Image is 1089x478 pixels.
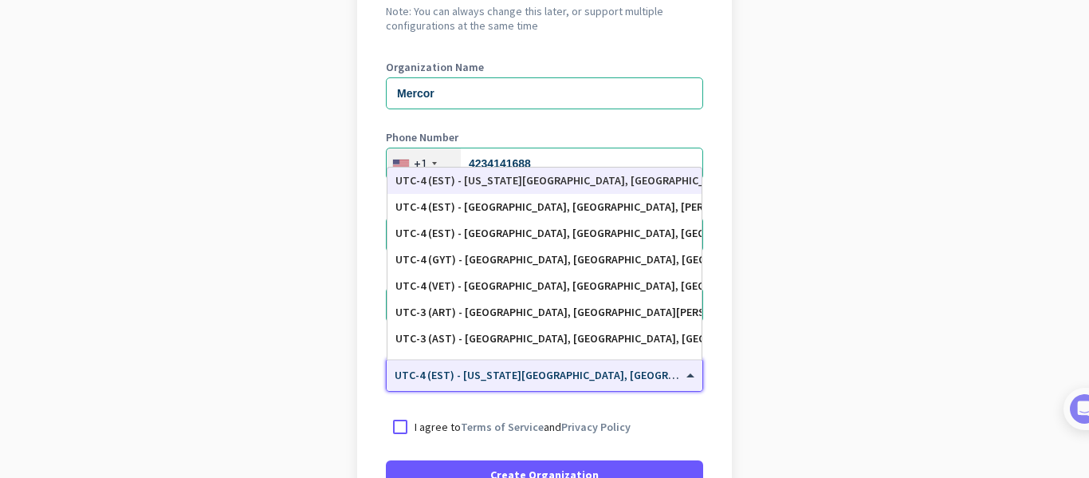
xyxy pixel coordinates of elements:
[386,202,502,213] label: Organization language
[395,200,694,214] div: UTC-4 (EST) - [GEOGRAPHIC_DATA], [GEOGRAPHIC_DATA], [PERSON_NAME] 73, Port-de-Paix
[386,342,703,354] label: Organization Time Zone
[386,4,703,33] h2: Note: You can always change this later, or support multiple configurations at the same time
[386,61,703,73] label: Organization Name
[386,132,703,143] label: Phone Number
[395,358,694,372] div: UTC-3 (AST) - [PERSON_NAME]
[395,279,694,293] div: UTC-4 (VET) - [GEOGRAPHIC_DATA], [GEOGRAPHIC_DATA], [GEOGRAPHIC_DATA], [GEOGRAPHIC_DATA]
[561,420,631,434] a: Privacy Policy
[395,227,694,240] div: UTC-4 (EST) - [GEOGRAPHIC_DATA], [GEOGRAPHIC_DATA], [GEOGRAPHIC_DATA], [GEOGRAPHIC_DATA]
[395,174,694,188] div: UTC-4 (EST) - [US_STATE][GEOGRAPHIC_DATA], [GEOGRAPHIC_DATA], [GEOGRAPHIC_DATA], [GEOGRAPHIC_DATA]
[387,168,702,359] div: Options List
[414,156,427,172] div: +1
[415,419,631,435] p: I agree to and
[395,253,694,267] div: UTC-4 (GYT) - [GEOGRAPHIC_DATA], [GEOGRAPHIC_DATA], [GEOGRAPHIC_DATA]
[461,420,544,434] a: Terms of Service
[386,272,703,283] label: Organization Size (Optional)
[395,332,694,346] div: UTC-3 (AST) - [GEOGRAPHIC_DATA], [GEOGRAPHIC_DATA], [GEOGRAPHIC_DATA], [GEOGRAPHIC_DATA]
[395,306,694,319] div: UTC-3 (ART) - [GEOGRAPHIC_DATA], [GEOGRAPHIC_DATA][PERSON_NAME][GEOGRAPHIC_DATA], [GEOGRAPHIC_DATA]
[386,77,703,109] input: What is the name of your organization?
[386,148,703,180] input: 201-555-0123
